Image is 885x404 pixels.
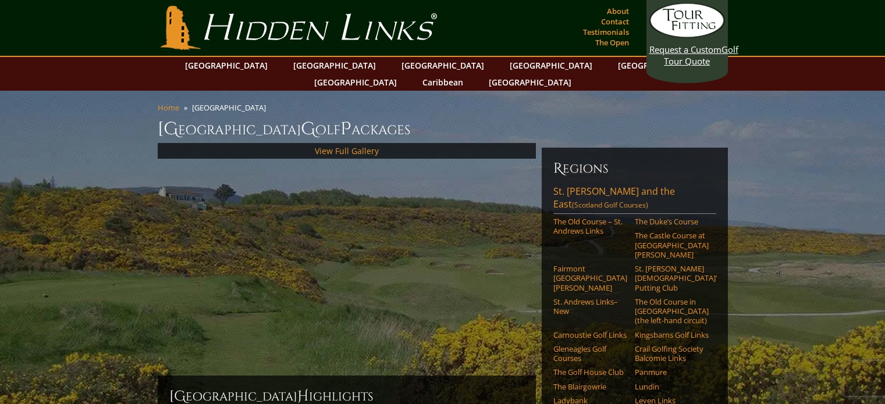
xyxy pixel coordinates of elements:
a: [GEOGRAPHIC_DATA] [483,74,577,91]
a: Caribbean [417,74,469,91]
a: Panmure [635,367,709,377]
a: Kingsbarns Golf Links [635,330,709,339]
a: The Open [592,34,632,51]
a: Home [158,102,179,113]
h1: [GEOGRAPHIC_DATA] olf ackages [158,117,728,141]
a: [GEOGRAPHIC_DATA] [308,74,403,91]
a: Fairmont [GEOGRAPHIC_DATA][PERSON_NAME] [553,264,627,292]
a: View Full Gallery [315,145,379,156]
a: [GEOGRAPHIC_DATA] [612,57,706,74]
span: Request a Custom [649,44,721,55]
a: The Old Course in [GEOGRAPHIC_DATA] (the left-hand circuit) [635,297,709,326]
a: The Old Course – St. Andrews Links [553,217,627,236]
a: [GEOGRAPHIC_DATA] [396,57,490,74]
a: Request a CustomGolf Tour Quote [649,3,725,67]
a: Gleneagles Golf Courses [553,344,627,363]
a: Lundin [635,382,709,391]
a: The Castle Course at [GEOGRAPHIC_DATA][PERSON_NAME] [635,231,709,259]
a: [GEOGRAPHIC_DATA] [504,57,598,74]
h6: Regions [553,159,716,178]
a: [GEOGRAPHIC_DATA] [287,57,382,74]
span: (Scotland Golf Courses) [572,200,648,210]
a: The Golf House Club [553,367,627,377]
a: Contact [598,13,632,30]
a: Carnoustie Golf Links [553,330,627,339]
li: [GEOGRAPHIC_DATA] [192,102,271,113]
span: P [340,117,351,141]
a: The Duke’s Course [635,217,709,226]
a: St. [PERSON_NAME] and the East(Scotland Golf Courses) [553,185,716,214]
a: St. [PERSON_NAME] [DEMOGRAPHIC_DATA]’ Putting Club [635,264,709,292]
a: About [604,3,632,19]
a: The Blairgowrie [553,382,627,391]
a: Testimonials [580,24,632,40]
a: [GEOGRAPHIC_DATA] [179,57,273,74]
a: St. Andrews Links–New [553,297,627,316]
a: Crail Golfing Society Balcomie Links [635,344,709,363]
span: G [301,117,315,141]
